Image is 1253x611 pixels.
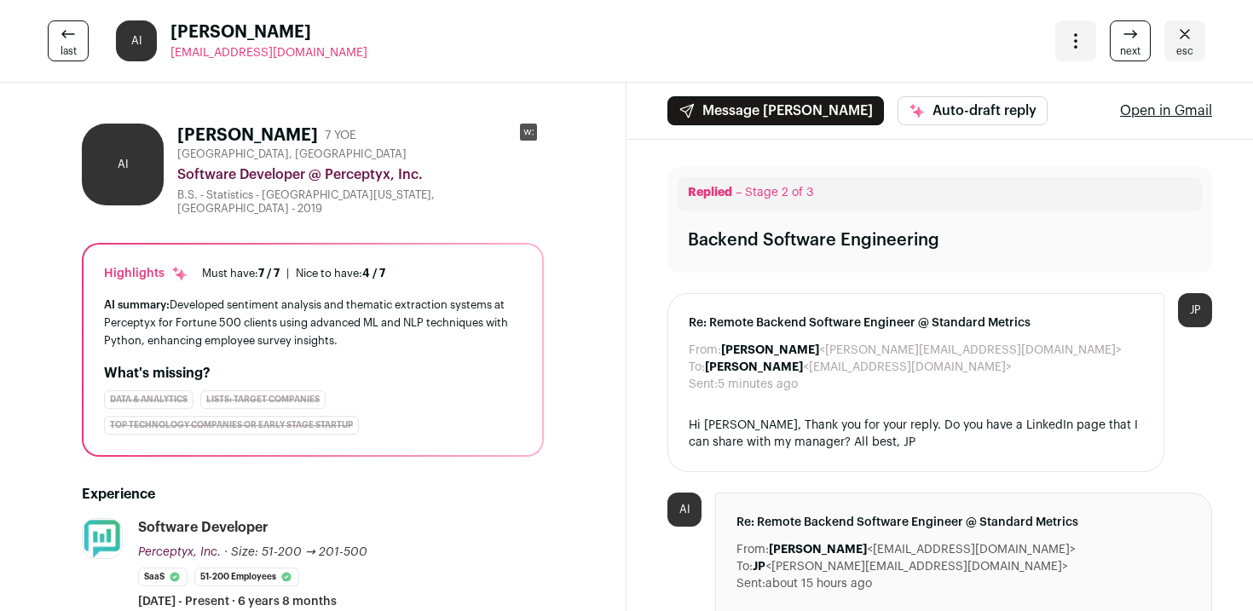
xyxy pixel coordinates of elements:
[688,187,732,199] span: Replied
[177,164,544,185] div: Software Developer @ Perceptyx, Inc.
[325,127,356,144] div: 7 YOE
[745,187,813,199] span: Stage 2 of 3
[296,267,385,280] div: Nice to have:
[362,268,385,279] span: 4 / 7
[688,228,939,252] div: Backend Software Engineering
[1110,20,1151,61] a: next
[82,124,164,205] div: AI
[82,484,544,504] h2: Experience
[104,390,193,409] div: Data & Analytics
[1178,293,1212,327] div: JP
[202,267,280,280] div: Must have:
[736,558,753,575] dt: To:
[104,416,359,435] div: Top Technology Companies or Early Stage Startup
[104,296,522,349] div: Developed sentiment analysis and thematic extraction systems at Perceptyx for Fortune 500 clients...
[736,575,765,592] dt: Sent:
[1120,101,1212,121] a: Open in Gmail
[689,359,705,376] dt: To:
[170,47,367,59] span: [EMAIL_ADDRESS][DOMAIN_NAME]
[104,265,188,282] div: Highlights
[1120,44,1140,58] span: next
[689,417,1143,451] div: Hi [PERSON_NAME], Thank you for your reply. Do you have a LinkedIn page that I can share with my ...
[177,147,407,161] span: [GEOGRAPHIC_DATA], [GEOGRAPHIC_DATA]
[769,544,867,556] b: [PERSON_NAME]
[718,376,798,393] dd: 5 minutes ago
[769,541,1076,558] dd: <[EMAIL_ADDRESS][DOMAIN_NAME]>
[721,342,1122,359] dd: <[PERSON_NAME][EMAIL_ADDRESS][DOMAIN_NAME]>
[138,593,337,610] span: [DATE] - Present · 6 years 8 months
[1164,20,1205,61] a: Close
[689,376,718,393] dt: Sent:
[753,561,765,573] b: JP
[202,267,385,280] ul: |
[258,268,280,279] span: 7 / 7
[705,361,803,373] b: [PERSON_NAME]
[736,514,1191,531] span: Re: Remote Backend Software Engineer @ Standard Metrics
[1055,20,1096,61] button: Open dropdown
[138,518,268,537] div: Software Developer
[104,363,522,383] h2: What's missing?
[170,44,367,61] a: [EMAIL_ADDRESS][DOMAIN_NAME]
[194,568,299,586] li: 51-200 employees
[898,96,1048,125] button: Auto-draft reply
[667,493,702,527] div: AI
[705,359,1012,376] dd: <[EMAIL_ADDRESS][DOMAIN_NAME]>
[138,568,188,586] li: SaaS
[170,20,367,44] span: [PERSON_NAME]
[689,342,721,359] dt: From:
[689,314,1143,331] span: Re: Remote Backend Software Engineer @ Standard Metrics
[177,124,318,147] h1: [PERSON_NAME]
[61,44,77,58] span: last
[667,96,884,125] button: Message [PERSON_NAME]
[721,344,819,356] b: [PERSON_NAME]
[736,541,769,558] dt: From:
[753,558,1068,575] dd: <[PERSON_NAME][EMAIL_ADDRESS][DOMAIN_NAME]>
[48,20,89,61] a: last
[765,575,872,592] dd: about 15 hours ago
[177,188,544,216] div: B.S. - Statistics - [GEOGRAPHIC_DATA][US_STATE], [GEOGRAPHIC_DATA] - 2019
[83,519,122,558] img: 08ef94d74301dec21972ba61ceae01a18a48ef139ee6c5b36b515c1e232c5ccb.jpg
[224,546,367,558] span: · Size: 51-200 → 201-500
[200,390,326,409] div: Lists: Target Companies
[736,187,742,199] span: –
[104,299,170,310] span: AI summary:
[1176,44,1193,58] span: esc
[138,546,221,558] span: Perceptyx, Inc.
[116,20,157,61] div: AI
